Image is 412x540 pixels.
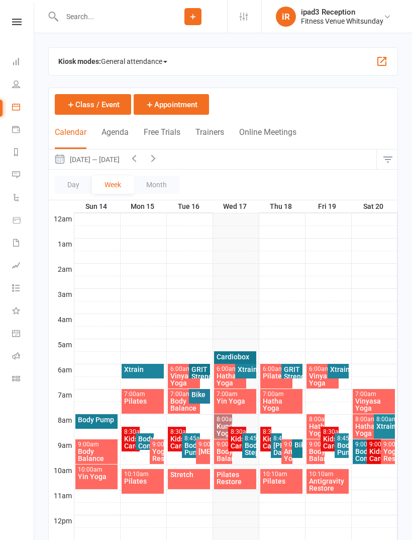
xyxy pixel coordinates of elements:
div: Hatha Yoga [262,398,301,412]
div: Fitness Venue Whitsunday [301,17,383,26]
th: 12am [49,213,74,225]
div: Pilates Restore [216,471,255,485]
th: 5am [49,339,74,351]
div: 7:00am [216,391,255,398]
div: Pilates [124,398,162,405]
div: 9:00am [216,441,231,448]
div: Yoga Restore [383,448,393,462]
div: 10:10am [124,471,162,478]
strong: Kiosk modes: [58,57,101,65]
button: Appointment [134,94,209,115]
th: Wed 17 [213,200,259,213]
div: 7:00am [355,391,393,398]
div: Kids Care [230,435,245,449]
div: 9:00am [369,441,383,448]
div: GRIT Strength [191,366,208,380]
div: 9:00am [283,441,290,448]
div: Xtrain [124,366,162,373]
div: 8:00am [376,416,393,423]
div: Body Combat [355,448,369,462]
div: Body Balance [77,448,116,462]
th: 7am [49,389,74,402]
button: Online Meetings [239,127,296,149]
div: 8:30am [170,429,184,435]
div: Body Combat [138,435,152,449]
div: Pilates [262,372,291,379]
div: Cardiobox [216,353,255,360]
a: Roll call kiosk mode [12,346,35,368]
button: Trainers [195,127,224,149]
div: GRIT Strength [283,366,300,380]
div: Vinyasa Yoga [308,372,337,387]
div: Bike [191,391,208,398]
div: Kids Care [369,448,383,462]
div: 10:10am [262,471,301,478]
button: Week [92,176,134,194]
div: Pilates [262,478,301,485]
div: Yoga Restore [152,448,162,462]
button: Agenda [101,127,129,149]
a: Payments [12,119,35,142]
div: 8:00am [355,416,383,423]
div: 7:00am [124,391,162,398]
th: 9am [49,439,74,452]
div: Stretch [170,471,209,478]
th: Thu 18 [259,200,305,213]
div: iR [276,7,296,27]
button: Free Trials [144,127,180,149]
div: 7:00am [170,391,198,398]
a: General attendance kiosk mode [12,323,35,346]
div: Body Balance [216,448,231,462]
div: 9:00am [355,441,369,448]
button: Class / Event [55,94,131,115]
div: [MEDICAL_DATA] [198,448,208,455]
div: 8:00am [216,416,231,423]
th: 3am [49,288,74,301]
div: 6:00am [308,366,337,372]
span: General attendance [101,53,167,69]
a: What's New [12,300,35,323]
div: Body Pump [77,416,116,423]
div: Kids Care [323,435,337,449]
div: 9:00am [77,441,116,448]
div: Body Pump [184,442,198,456]
th: Fri 19 [305,200,351,213]
div: 8:30am [124,429,138,435]
div: 9:00am [198,441,208,448]
div: Kids Care [124,435,138,449]
div: 8:00am [308,416,323,423]
div: ipad3 Reception [301,8,383,17]
div: Bike [294,441,300,448]
div: 6:00am [262,366,291,372]
input: Search... [59,10,159,24]
th: 12pm [49,515,74,527]
div: Yin Yoga [216,398,255,405]
div: 10:00am [77,467,116,473]
div: 8:45am [337,435,347,442]
div: 8:30am [262,429,269,435]
div: 9:00am [383,441,393,448]
div: Xtrain [237,366,254,373]
th: 8am [49,414,74,427]
div: Antigravity Yoga [283,448,290,462]
div: 9:00am [308,441,323,448]
a: Calendar [12,97,35,119]
div: Yin Yoga [77,473,116,480]
th: Mon 15 [120,200,166,213]
div: 9:00am [152,441,162,448]
div: Vinyasa Yoga [170,372,198,387]
th: Tue 16 [166,200,213,213]
a: Class kiosk mode [12,368,35,391]
div: Body Balance [170,398,198,412]
div: 8:45am [184,435,198,442]
div: Xtrain [376,423,393,430]
div: 7:00am [262,391,301,398]
div: Pilates [124,478,162,485]
div: 8:45am [273,435,280,442]
div: 8:45am [244,435,254,442]
div: Kids Care [262,435,269,449]
div: Antigravity Restore [308,478,347,492]
th: 4am [49,314,74,326]
div: Hatha Yoga [355,423,383,437]
a: Reports [12,142,35,165]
